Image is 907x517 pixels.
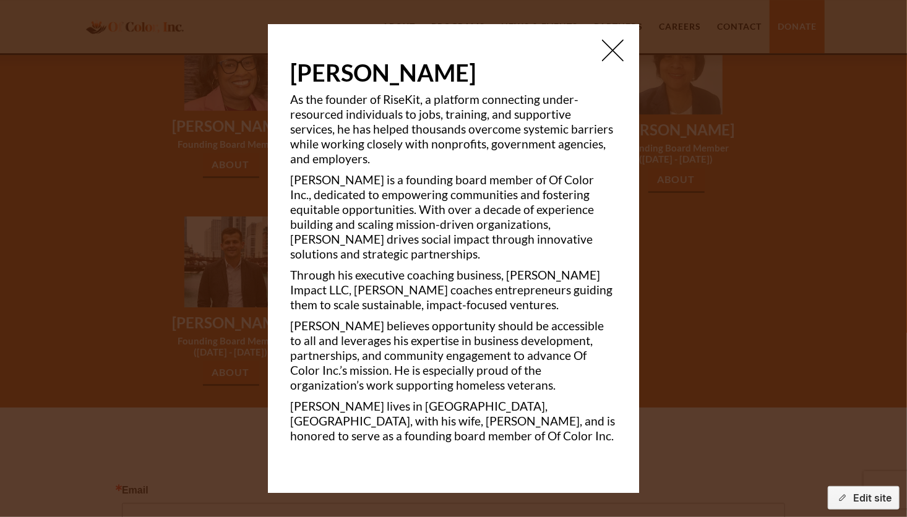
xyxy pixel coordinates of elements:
[290,59,617,86] h1: [PERSON_NAME]
[290,450,617,464] p: ‍
[290,399,617,443] p: [PERSON_NAME] lives in [GEOGRAPHIC_DATA], [GEOGRAPHIC_DATA], with his wife, [PERSON_NAME], and is...
[828,486,900,510] button: Edit site
[290,318,617,393] p: [PERSON_NAME] believes opportunity should be accessible to all and leverages his expertise in bus...
[290,268,617,312] p: Through his executive coaching business, [PERSON_NAME] Impact LLC, [PERSON_NAME] coaches entrepre...
[290,92,617,166] p: As the founder of RiseKit, a platform connecting under-resourced individuals to jobs, training, a...
[290,173,617,262] p: [PERSON_NAME] is a founding board member of Of Color Inc., dedicated to empowering communities an...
